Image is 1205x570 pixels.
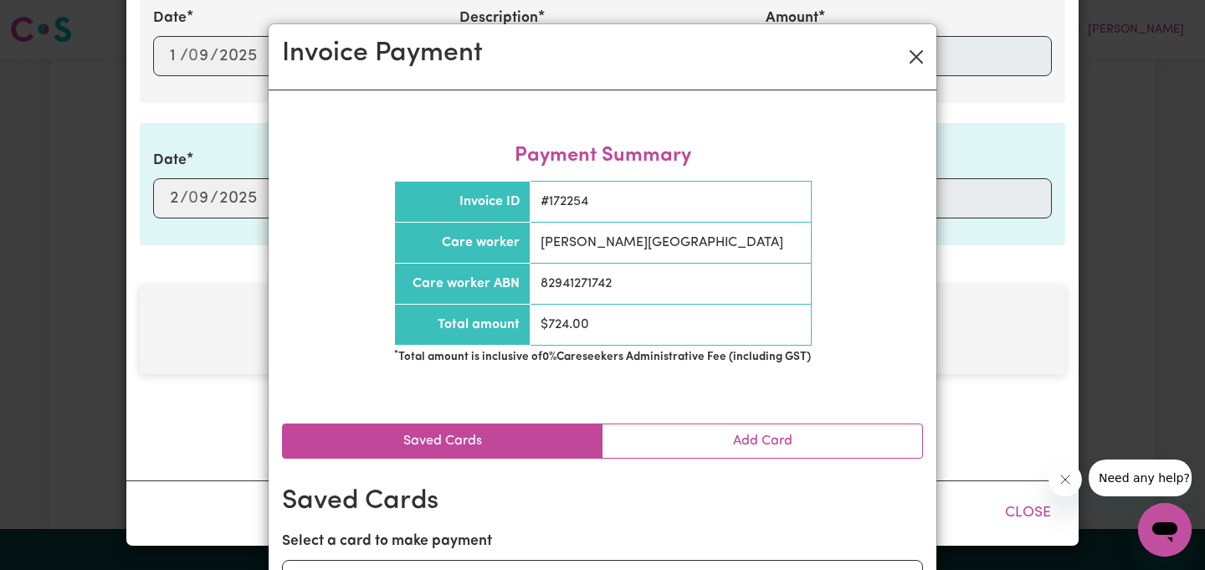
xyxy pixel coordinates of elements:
td: # 172254 [531,182,811,223]
th: Care worker ABN [394,264,531,305]
td: Total amount is inclusive of 0 % Careseekers Administrative Fee (including GST) [394,346,811,370]
a: Saved Cards [283,424,602,458]
td: 82941271742 [531,264,811,305]
iframe: Message from company [1089,460,1192,496]
td: $ 724.00 [531,305,811,346]
label: Select a card to make payment [282,531,492,552]
h2: Invoice Payment [282,38,483,69]
h2: Saved Cards [282,485,923,517]
iframe: Close message [1049,463,1082,496]
th: Invoice ID [394,182,531,223]
iframe: Button to launch messaging window [1138,503,1192,557]
a: Add Card [602,424,922,458]
button: Close [903,44,930,70]
th: Total amount [394,305,531,346]
th: Care worker [394,223,531,264]
td: [PERSON_NAME][GEOGRAPHIC_DATA] [531,223,811,264]
caption: Payment Summary [394,131,812,181]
